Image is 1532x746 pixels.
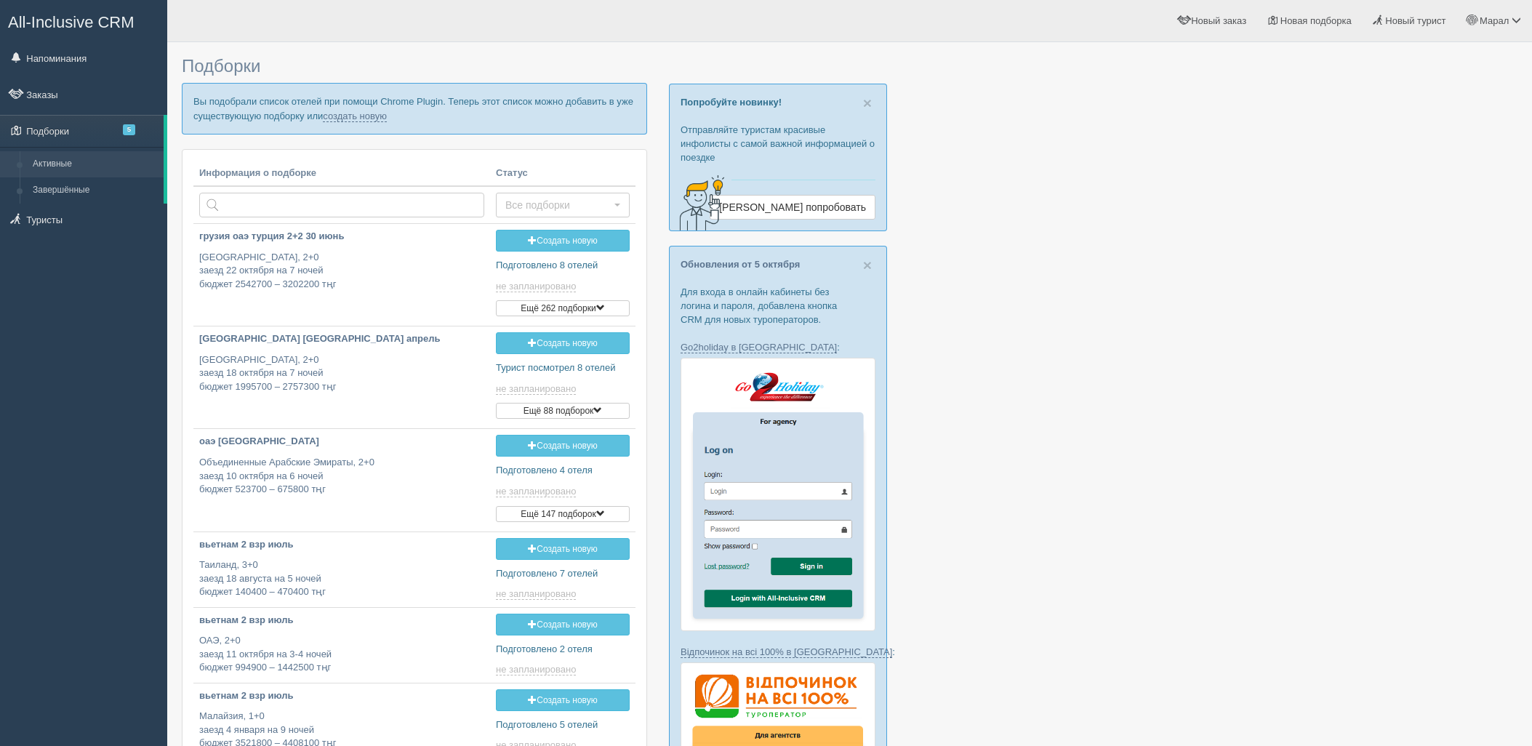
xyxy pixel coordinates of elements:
[496,383,579,395] a: не запланировано
[496,435,630,457] a: Создать новую
[26,151,164,177] a: Активные
[199,614,484,627] p: вьетнам 2 взр июль
[496,383,576,395] span: не запланировано
[681,645,875,659] p: :
[199,230,484,244] p: грузия оаэ турция 2+2 30 июнь
[182,83,647,134] p: Вы подобрали список отелей при помощи Chrome Plugin. Теперь этот список можно добавить в уже суще...
[199,558,484,599] p: Таиланд, 3+0 заезд 18 августа на 5 ночей бюджет 140400 – 470400 тңг
[496,259,630,273] p: Подготовлено 8 отелей
[496,718,630,732] p: Подготовлено 5 отелей
[681,259,800,270] a: Обновления от 5 октября
[681,285,875,326] p: Для входа в онлайн кабинеты без логина и пароля, добавлена кнопка CRM для новых туроператоров.
[26,177,164,204] a: Завершённые
[496,403,630,419] button: Ещё 88 подборок
[496,281,576,292] span: не запланировано
[863,257,872,273] span: ×
[199,538,484,552] p: вьетнам 2 взр июль
[496,538,630,560] a: Создать новую
[199,456,484,497] p: Объединенные Арабские Эмираты, 2+0 заезд 10 октября на 6 ночей бюджет 523700 – 675800 тңг
[496,588,576,600] span: не запланировано
[199,634,484,675] p: ОАЭ, 2+0 заезд 11 октября на 3-4 ночей бюджет 994900 – 1442500 тңг
[496,486,576,497] span: не запланировано
[193,326,490,406] a: [GEOGRAPHIC_DATA] [GEOGRAPHIC_DATA] апрель [GEOGRAPHIC_DATA], 2+0заезд 18 октября на 7 ночейбюдже...
[505,198,611,212] span: Все подборки
[193,429,490,508] a: оаэ [GEOGRAPHIC_DATA] Объединенные Арабские Эмираты, 2+0заезд 10 октября на 6 ночейбюджет 523700 ...
[199,435,484,449] p: оаэ [GEOGRAPHIC_DATA]
[496,230,630,252] a: Создать новую
[199,251,484,292] p: [GEOGRAPHIC_DATA], 2+0 заезд 22 октября на 7 ночей бюджет 2542700 – 3202200 тңг
[193,608,490,681] a: вьетнам 2 взр июль ОАЭ, 2+0заезд 11 октября на 3-4 ночейбюджет 994900 – 1442500 тңг
[8,13,135,31] span: All-Inclusive CRM
[193,161,490,187] th: Информация о подборке
[193,532,490,606] a: вьетнам 2 взр июль Таиланд, 3+0заезд 18 августа на 5 ночейбюджет 140400 – 470400 тңг
[863,95,872,111] button: Close
[323,111,387,122] a: создать новую
[496,281,579,292] a: не запланировано
[710,195,875,220] a: [PERSON_NAME] попробовать
[496,464,630,478] p: Подготовлено 4 отеля
[670,174,728,232] img: creative-idea-2907357.png
[1,1,167,41] a: All-Inclusive CRM
[123,124,135,135] span: 5
[496,361,630,375] p: Турист посмотрел 8 отелей
[496,506,630,522] button: Ещё 147 подборок
[496,486,579,497] a: не запланировано
[681,95,875,109] p: Попробуйте новинку!
[496,588,579,600] a: не запланировано
[199,353,484,394] p: [GEOGRAPHIC_DATA], 2+0 заезд 18 октября на 7 ночей бюджет 1995700 – 2757300 тңг
[182,56,260,76] span: Подборки
[199,193,484,217] input: Поиск по стране или туристу
[496,664,576,675] span: не запланировано
[681,123,875,164] p: Отправляйте туристам красивые инфолисты с самой важной информацией о поездке
[681,340,875,354] p: :
[863,95,872,111] span: ×
[1480,15,1509,26] span: Марал
[863,257,872,273] button: Close
[496,193,630,217] button: Все подборки
[496,643,630,657] p: Подготовлено 2 отеля
[1191,15,1246,26] span: Новый заказ
[490,161,635,187] th: Статус
[681,342,837,353] a: Go2holiday в [GEOGRAPHIC_DATA]
[496,300,630,316] button: Ещё 262 подборки
[496,332,630,354] a: Создать новую
[496,689,630,711] a: Создать новую
[681,646,892,658] a: Відпочинок на всі 100% в [GEOGRAPHIC_DATA]
[1385,15,1445,26] span: Новый турист
[496,567,630,581] p: Подготовлено 7 отелей
[199,332,484,346] p: [GEOGRAPHIC_DATA] [GEOGRAPHIC_DATA] апрель
[193,224,490,303] a: грузия оаэ турция 2+2 30 июнь [GEOGRAPHIC_DATA], 2+0заезд 22 октября на 7 ночейбюджет 2542700 – 3...
[496,664,579,675] a: не запланировано
[681,358,875,630] img: go2holiday-login-via-crm-for-travel-agents.png
[1280,15,1352,26] span: Новая подборка
[496,614,630,635] a: Создать новую
[199,689,484,703] p: вьетнам 2 взр июль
